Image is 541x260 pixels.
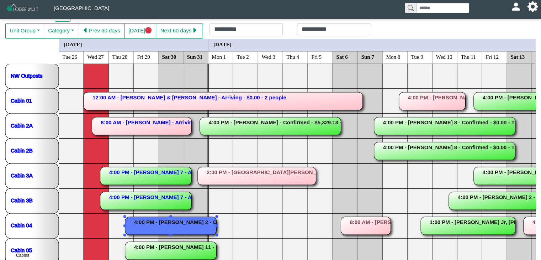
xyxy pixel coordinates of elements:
svg: person fill [513,4,519,9]
text: Sun 31 [187,54,203,59]
text: Sat 6 [336,54,348,59]
input: Check in [209,23,283,35]
svg: search [408,5,413,11]
text: Cabins [16,253,29,258]
text: Thu 28 [112,54,128,59]
text: Tue 26 [63,54,78,59]
button: Unit Group [5,23,44,39]
text: Fri 12 [486,54,499,59]
a: Cabin 3A [11,172,33,178]
button: [DATE]circle fill [124,23,156,39]
text: Tue 2 [237,54,249,59]
text: Thu 4 [287,54,299,59]
text: [DATE] [213,41,232,47]
a: Cabin 04 [11,222,32,228]
svg: gear fill [530,4,535,9]
button: Next 60 dayscaret right fill [156,23,202,39]
text: Wed 3 [262,54,275,59]
text: Fri 29 [137,54,150,59]
text: Thu 11 [461,54,476,59]
text: [DATE] [64,41,82,47]
button: caret left fillPrev 60 days [78,23,124,39]
input: Check out [297,23,370,35]
text: Tue 9 [411,54,423,59]
text: Mon 1 [212,54,226,59]
button: Category [44,23,78,39]
a: Cabin 3B [11,197,33,203]
a: Cabin 05 [11,247,32,253]
svg: caret left fill [82,27,89,34]
a: NW Outposts [11,72,42,78]
svg: caret right fill [191,27,198,34]
a: Cabin 01 [11,97,32,103]
text: Wed 27 [87,54,104,59]
text: Wed 10 [436,54,452,59]
text: Sat 13 [511,54,525,59]
text: Fri 5 [312,54,322,59]
text: Sun 7 [361,54,375,59]
a: Cabin 2B [11,147,33,153]
text: Sat 30 [162,54,176,59]
a: Cabin 2A [11,122,33,128]
img: Z [6,3,39,15]
svg: circle fill [145,27,152,34]
text: Mon 8 [386,54,401,59]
